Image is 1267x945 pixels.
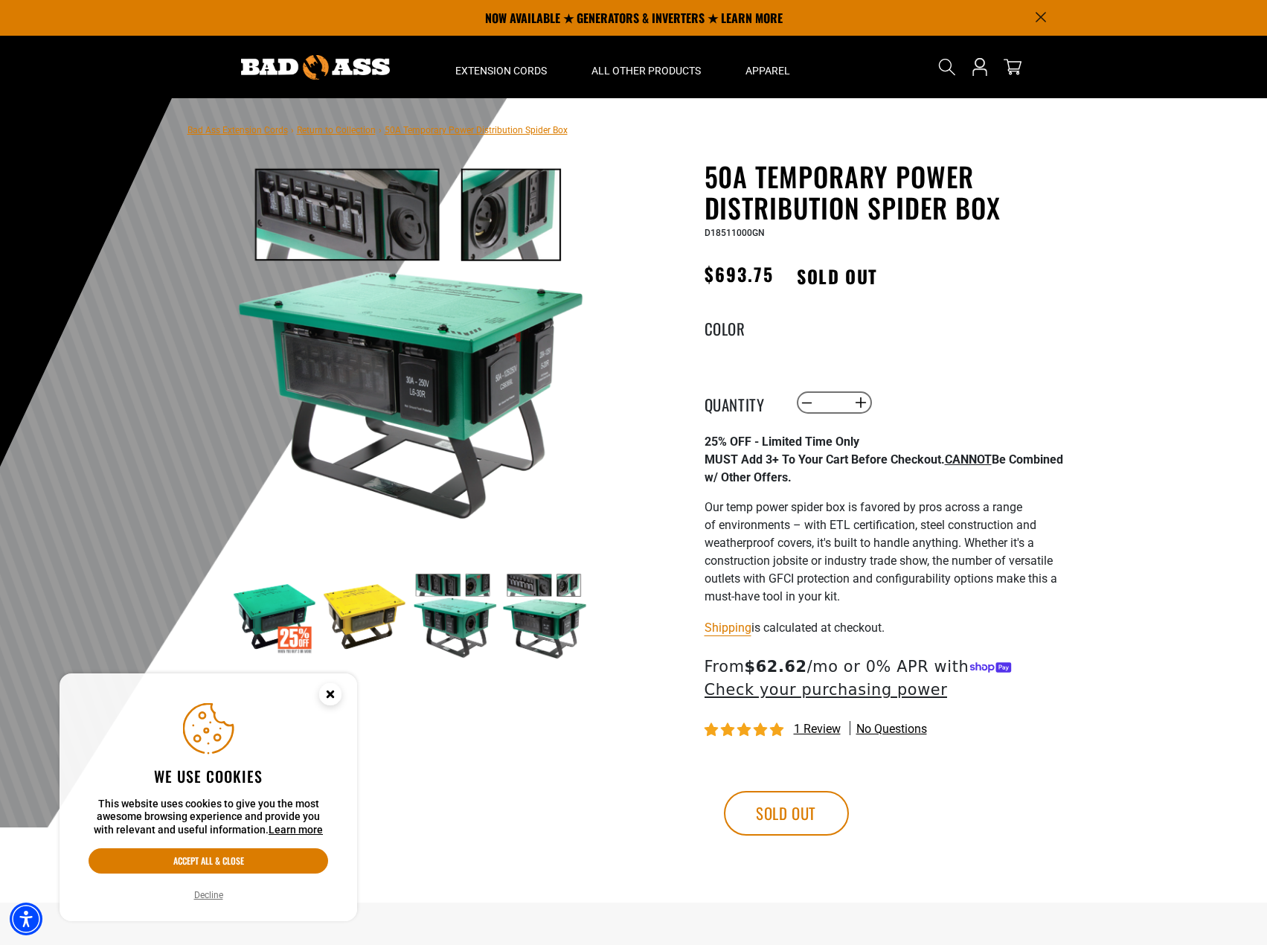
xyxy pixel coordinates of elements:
[297,125,376,135] a: Return to Collection
[89,798,328,837] p: This website uses cookies to give you the most awesome browsing experience and provide you with r...
[705,452,1063,484] strong: MUST Add 3+ To Your Cart Before Checkout. Be Combined w/ Other Offers.
[705,433,1069,606] div: Page 1
[705,435,859,449] strong: 25% OFF - Limited Time Only
[187,121,568,138] nav: breadcrumbs
[724,791,849,836] button: Sold out
[433,36,569,98] summary: Extension Cords
[269,824,323,836] a: This website uses cookies to give you the most awesome browsing experience and provide you with r...
[705,317,779,336] legend: Color
[10,903,42,935] div: Accessibility Menu
[745,64,790,77] span: Apparel
[411,573,498,659] img: green
[705,723,786,737] span: 5.00 stars
[705,618,1069,638] div: is calculated at checkout.
[794,722,841,736] span: 1 review
[723,36,812,98] summary: Apparel
[385,125,568,135] span: 50A Temporary Power Distribution Spider Box
[89,848,328,874] button: Accept all & close
[89,766,328,786] h2: We use cookies
[705,161,1069,223] h1: 50A Temporary Power Distribution Spider Box
[968,36,992,98] a: Open this option
[379,125,382,135] span: ›
[291,125,294,135] span: ›
[1001,58,1024,76] a: cart
[304,673,357,720] button: Close this option
[187,125,288,135] a: Bad Ass Extension Cords
[190,888,228,903] button: Decline
[705,500,1057,603] span: Our temp power spider box is favored by pros across a range of environments – with ETL certificat...
[705,621,751,635] a: Shipping
[60,673,357,922] aside: Cookie Consent
[591,64,701,77] span: All Other Products
[569,36,723,98] summary: All Other Products
[455,64,547,77] span: Extension Cords
[935,55,959,79] summary: Search
[945,452,992,467] span: CANNOT
[780,259,894,292] span: Sold out
[705,393,779,412] label: Quantity
[321,573,408,659] img: yellow
[856,721,927,737] span: No questions
[501,573,588,659] img: green
[241,55,390,80] img: Bad Ass Extension Cords
[231,164,590,522] img: green
[705,260,774,287] span: $693.75
[705,228,765,238] span: D18511000GN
